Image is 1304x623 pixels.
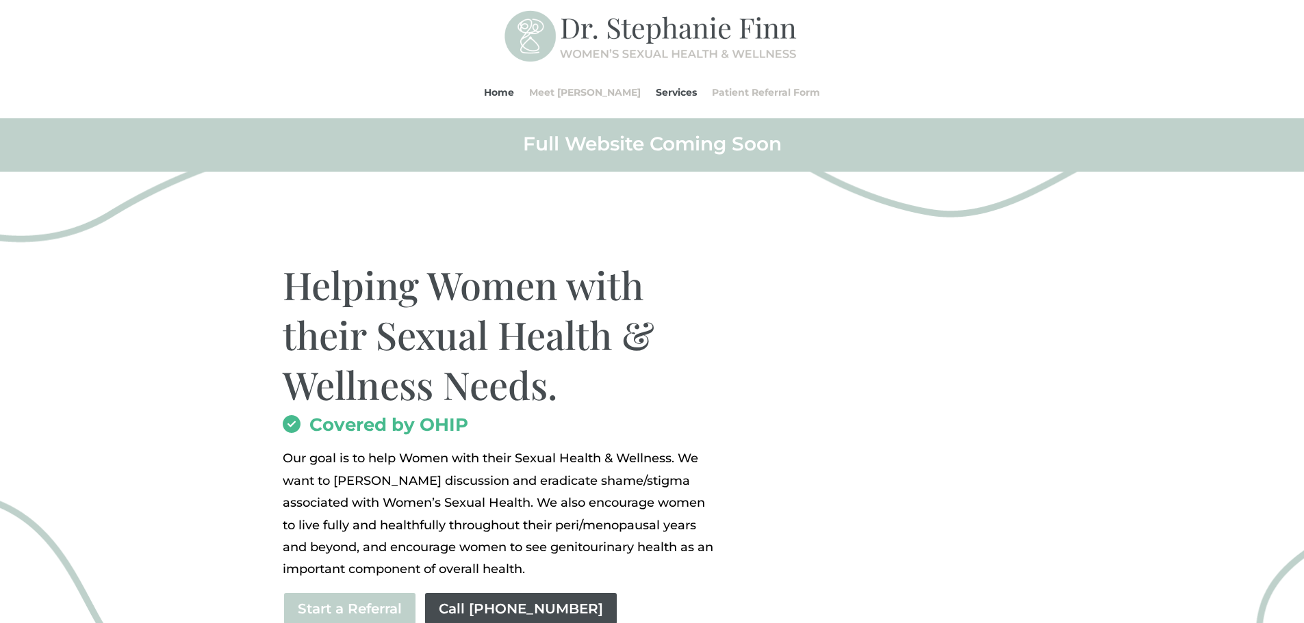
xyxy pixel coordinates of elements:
h1: Helping Women with their Sexual Health & Wellness Needs. [283,260,717,416]
p: Our goal is to help Women with their Sexual Health & Wellness. We want to [PERSON_NAME] discussio... [283,447,717,580]
a: Home [484,66,514,118]
h2: Covered by OHIP [283,416,717,440]
a: Meet [PERSON_NAME] [529,66,641,118]
h2: Full Website Coming Soon [283,131,1022,163]
img: Visit-Pleasure-MD-Ontario-Women-Sexual-Health-and-Wellness [701,302,1125,596]
a: Patient Referral Form [712,66,820,118]
a: Services [656,66,697,118]
div: Page 1 [283,447,717,580]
